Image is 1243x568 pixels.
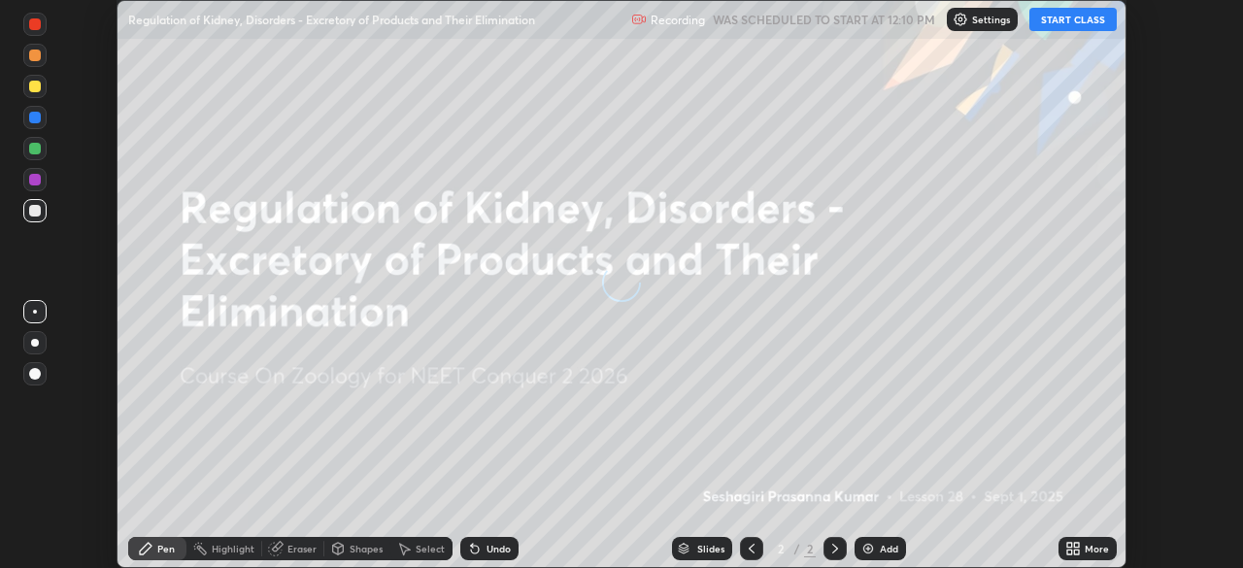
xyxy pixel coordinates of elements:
div: Pen [157,544,175,553]
button: START CLASS [1029,8,1117,31]
h5: WAS SCHEDULED TO START AT 12:10 PM [713,11,935,28]
div: 2 [804,540,816,557]
p: Recording [651,13,705,27]
div: Eraser [287,544,317,553]
div: Select [416,544,445,553]
img: add-slide-button [860,541,876,556]
p: Settings [972,15,1010,24]
div: 2 [771,543,790,554]
div: Highlight [212,544,254,553]
div: Undo [487,544,511,553]
div: Slides [697,544,724,553]
div: Add [880,544,898,553]
img: recording.375f2c34.svg [631,12,647,27]
img: class-settings-icons [953,12,968,27]
div: More [1085,544,1109,553]
div: Shapes [350,544,383,553]
div: / [794,543,800,554]
p: Regulation of Kidney, Disorders - Excretory of Products and Their Elimination [128,12,535,27]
